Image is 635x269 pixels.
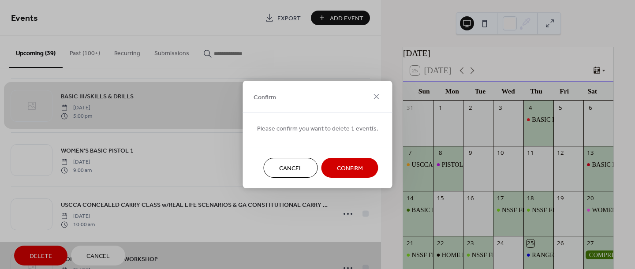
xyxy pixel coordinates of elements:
span: Confirm [254,93,276,102]
button: Confirm [321,158,378,178]
span: Confirm [337,164,363,173]
span: Cancel [279,164,303,173]
button: Cancel [264,158,318,178]
span: Please confirm you want to delete 1 event(s. [257,124,378,134]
